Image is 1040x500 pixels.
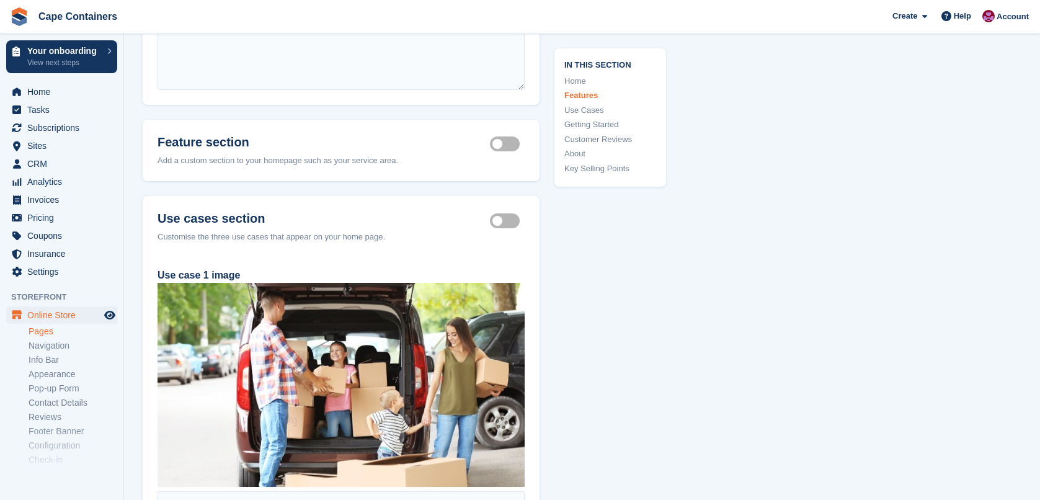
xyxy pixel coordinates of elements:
[29,368,117,380] a: Appearance
[33,6,122,27] a: Cape Containers
[27,245,102,262] span: Insurance
[27,57,101,68] p: View next steps
[6,137,117,154] a: menu
[6,245,117,262] a: menu
[6,306,117,324] a: menu
[892,10,917,22] span: Create
[158,135,490,150] h2: Feature section
[27,173,102,190] span: Analytics
[27,137,102,154] span: Sites
[29,354,117,366] a: Info Bar
[29,383,117,395] a: Pop-up Form
[564,104,656,117] a: Use Cases
[29,340,117,352] a: Navigation
[490,220,525,221] label: Use cases section active
[27,191,102,208] span: Invoices
[490,143,525,145] label: Feature section active
[27,209,102,226] span: Pricing
[11,291,123,303] span: Storefront
[158,283,525,487] img: moving-house-or-business.jpg
[27,101,102,118] span: Tasks
[564,133,656,146] a: Customer Reviews
[6,173,117,190] a: menu
[6,101,117,118] a: menu
[6,209,117,226] a: menu
[27,83,102,100] span: Home
[29,440,117,452] a: Configuration
[564,163,656,175] a: Key Selling Points
[158,211,490,226] h2: Use cases section
[997,11,1029,23] span: Account
[6,263,117,280] a: menu
[982,10,995,22] img: Matt Dollisson
[29,411,117,423] a: Reviews
[6,119,117,136] a: menu
[954,10,971,22] span: Help
[27,155,102,172] span: CRM
[29,397,117,409] a: Contact Details
[27,306,102,324] span: Online Store
[27,227,102,244] span: Coupons
[564,75,656,87] a: Home
[158,154,525,167] div: Add a custom section to your homepage such as your service area.
[102,308,117,323] a: Preview store
[564,148,656,160] a: About
[10,7,29,26] img: stora-icon-8386f47178a22dfd0bd8f6a31ec36ba5ce8667c1dd55bd0f319d3a0aa187defe.svg
[29,454,117,466] a: Check-in
[158,231,525,243] div: Customise the three use cases that appear on your home page.
[6,191,117,208] a: menu
[27,263,102,280] span: Settings
[29,326,117,337] a: Pages
[6,155,117,172] a: menu
[158,270,240,280] label: Use case 1 image
[6,40,117,73] a: Your onboarding View next steps
[29,426,117,437] a: Footer Banner
[27,119,102,136] span: Subscriptions
[6,83,117,100] a: menu
[27,47,101,55] p: Your onboarding
[564,118,656,131] a: Getting Started
[564,58,656,70] span: In this section
[564,89,656,102] a: Features
[6,227,117,244] a: menu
